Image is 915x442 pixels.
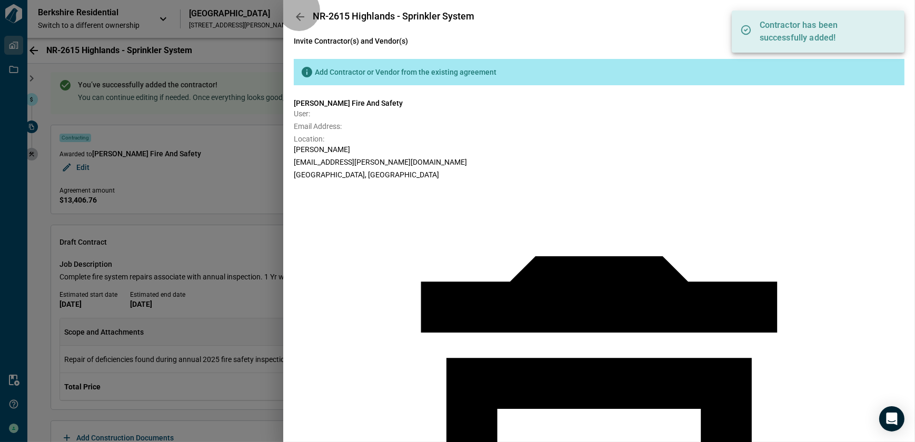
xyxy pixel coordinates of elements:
[760,19,886,44] p: Contractor has been successfully added!
[294,144,904,155] span: [PERSON_NAME]
[311,11,474,22] span: NR-2615 Highlands - Sprinkler System
[294,108,904,119] span: User:
[294,134,904,144] span: Location:
[315,67,496,77] span: Add Contractor or Vendor from the existing agreement
[879,406,904,431] div: Open Intercom Messenger
[294,99,403,107] span: [PERSON_NAME] Fire And Safety
[294,36,904,46] span: Invite Contractor(s) and Vendor(s)
[294,121,904,132] span: Email Address:
[294,169,904,180] span: [GEOGRAPHIC_DATA], [GEOGRAPHIC_DATA]
[294,157,904,167] span: [EMAIL_ADDRESS][PERSON_NAME][DOMAIN_NAME]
